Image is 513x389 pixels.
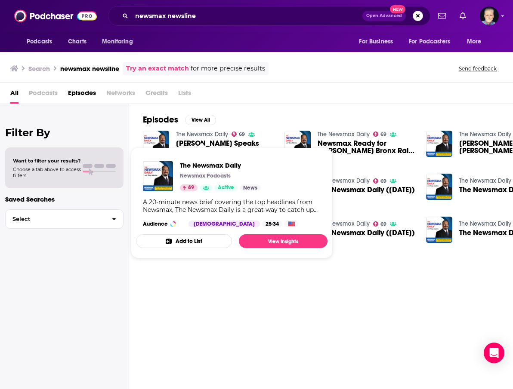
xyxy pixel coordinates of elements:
[27,36,52,48] span: Podcasts
[239,132,245,136] span: 69
[176,140,274,154] a: Trump Speaks with Newsmax | The NEWSMAX Daily (04/26/24)
[21,34,63,50] button: open menu
[108,6,430,26] div: Search podcasts, credits, & more...
[359,36,393,48] span: For Business
[191,64,265,74] span: for more precise results
[68,86,96,104] a: Episodes
[318,131,370,138] a: The Newsmax Daily
[426,174,452,200] img: The Newsmax Daily (12/07/23)
[145,86,168,104] span: Credits
[143,114,216,125] a: EpisodesView All
[373,221,387,227] a: 69
[480,6,499,25] img: User Profile
[180,172,231,179] p: Newsmax Podcasts
[318,229,415,236] a: The Newsmax Daily (01/18/24)
[143,131,169,157] img: Trump Speaks with Newsmax | The NEWSMAX Daily (04/26/24)
[390,5,405,13] span: New
[13,158,81,164] span: Want to filter your results?
[102,36,133,48] span: Monitoring
[143,161,173,191] img: The Newsmax Daily
[214,184,238,191] a: Active
[318,220,370,227] a: The Newsmax Daily
[185,115,216,125] button: View All
[456,9,470,23] a: Show notifications dropdown
[189,221,260,227] div: [DEMOGRAPHIC_DATA]
[188,184,194,192] span: 69
[96,34,144,50] button: open menu
[132,9,362,23] input: Search podcasts, credits, & more...
[318,140,416,154] span: Newsmax Ready for [PERSON_NAME] Bronx Rally | The NEWSMAX Daily ([DATE])
[5,195,124,203] p: Saved Searches
[318,186,415,193] a: The Newsmax Daily (01/09/24)
[180,184,198,191] a: 69
[28,64,50,73] h3: Search
[459,220,511,227] a: The Newsmax Daily
[403,34,463,50] button: open menu
[13,166,81,178] span: Choose a tab above to access filters.
[126,64,189,74] a: Try an exact match
[318,177,370,184] a: The Newsmax Daily
[459,177,511,184] a: The Newsmax Daily
[5,126,124,139] h2: Filter By
[29,86,58,104] span: Podcasts
[380,132,386,136] span: 69
[373,178,387,184] a: 69
[240,184,261,191] a: News
[68,36,87,48] span: Charts
[10,86,19,104] a: All
[143,221,182,227] h3: Audience
[480,6,499,25] button: Show profile menu
[60,64,119,73] h3: newsmax newsline
[143,198,321,214] div: A 20-minute news brief covering the top headlines from Newsmax, The Newsmax Daily is a great way ...
[461,34,492,50] button: open menu
[106,86,135,104] span: Networks
[178,86,191,104] span: Lists
[136,234,232,248] button: Add to List
[318,186,415,193] span: The Newsmax Daily ([DATE])
[262,221,282,227] div: 25-34
[62,34,92,50] a: Charts
[318,140,416,154] a: Newsmax Ready for Trump Bronx Rally | The NEWSMAX Daily (05/23/24)
[180,161,261,169] a: The Newsmax Daily
[467,36,482,48] span: More
[435,9,449,23] a: Show notifications dropdown
[409,36,450,48] span: For Podcasters
[318,229,415,236] span: The Newsmax Daily ([DATE])
[239,234,328,248] a: View Insights
[284,131,311,157] img: Newsmax Ready for Trump Bronx Rally | The NEWSMAX Daily (05/23/24)
[459,131,511,138] a: The Newsmax Daily
[426,217,452,243] img: The Newsmax Daily (01/12/24)
[366,14,402,18] span: Open Advanced
[380,222,386,226] span: 69
[353,34,404,50] button: open menu
[484,343,504,363] div: Open Intercom Messenger
[380,179,386,183] span: 69
[6,216,105,222] span: Select
[373,132,387,137] a: 69
[362,11,406,21] button: Open AdvancedNew
[176,140,274,154] span: [PERSON_NAME] Speaks with Newsmax | The NEWSMAX Daily ([DATE])
[232,132,245,137] a: 69
[218,184,234,192] span: Active
[5,209,124,229] button: Select
[143,114,178,125] h2: Episodes
[480,6,499,25] span: Logged in as JonesLiterary
[176,131,228,138] a: The Newsmax Daily
[14,8,97,24] img: Podchaser - Follow, Share and Rate Podcasts
[456,65,499,72] button: Send feedback
[426,131,452,157] img: JD Vance Joins Rob Finnerty for Newsmax Town Hall | The NEWSMAX Daily (10/30/24)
